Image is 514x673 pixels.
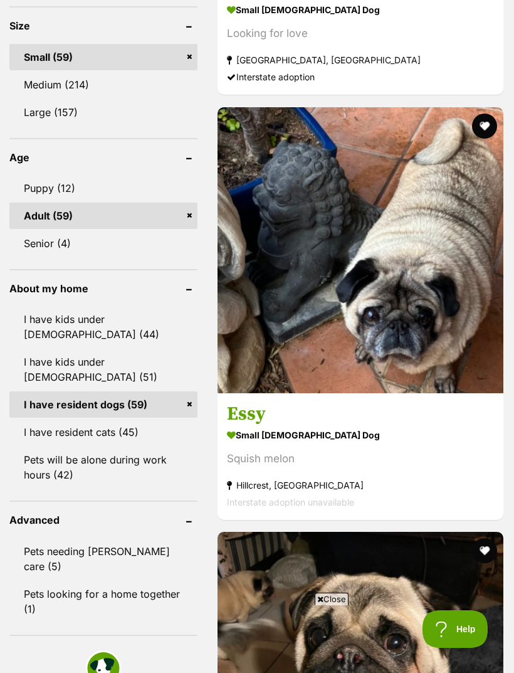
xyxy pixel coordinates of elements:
a: Large (157) [9,99,197,125]
h3: Essy [227,402,494,426]
iframe: Advertisement [29,610,485,667]
strong: small [DEMOGRAPHIC_DATA] Dog [227,1,494,19]
strong: small [DEMOGRAPHIC_DATA] Dog [227,426,494,444]
header: Size [9,20,197,31]
a: I have kids under [DEMOGRAPHIC_DATA] (44) [9,306,197,347]
a: Adult (59) [9,203,197,229]
a: Small (59) [9,44,197,70]
a: I have kids under [DEMOGRAPHIC_DATA] (51) [9,349,197,390]
header: Advanced [9,514,197,526]
img: Essy - Pug Dog [218,107,503,393]
header: About my home [9,283,197,294]
a: Medium (214) [9,72,197,98]
header: Age [9,152,197,163]
span: Interstate adoption unavailable [227,497,354,507]
a: I have resident dogs (59) [9,391,197,418]
iframe: Help Scout Beacon - Open [422,610,489,648]
a: Pets needing [PERSON_NAME] care (5) [9,538,197,580]
strong: Hillcrest, [GEOGRAPHIC_DATA] [227,477,494,494]
a: Puppy (12) [9,175,197,201]
div: Looking for love [227,26,494,43]
strong: [GEOGRAPHIC_DATA], [GEOGRAPHIC_DATA] [227,52,494,69]
a: Pets will be alone during work hours (42) [9,447,197,488]
span: Close [315,593,349,605]
button: favourite [472,114,497,139]
a: Senior (4) [9,230,197,257]
a: I have resident cats (45) [9,419,197,445]
button: favourite [472,538,497,563]
a: Essy small [DEMOGRAPHIC_DATA] Dog Squish melon Hillcrest, [GEOGRAPHIC_DATA] Interstate adoption u... [218,393,503,520]
a: Pets looking for a home together (1) [9,581,197,622]
div: Squish melon [227,450,494,467]
div: Interstate adoption [227,69,494,86]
